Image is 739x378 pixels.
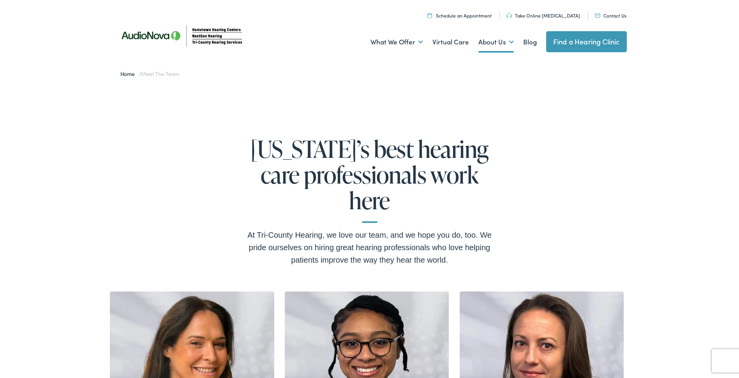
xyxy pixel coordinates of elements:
[141,70,179,78] span: Meet the Team
[245,136,494,223] h1: [US_STATE]’s best hearing care professionals work here
[370,28,423,57] a: What We Offer
[506,12,580,19] a: Take Online [MEDICAL_DATA]
[478,28,514,57] a: About Us
[427,12,492,19] a: Schedule an Appointment
[432,28,469,57] a: Virtual Care
[120,70,139,78] a: Home
[506,13,512,18] img: utility icon
[245,229,494,266] div: At Tri-County Hearing, we love our team, and we hope you do, too. We pride ourselves on hiring gr...
[595,14,600,18] img: utility icon
[523,28,537,57] a: Blog
[546,31,627,52] a: Find a Hearing Clinic
[427,13,432,18] img: utility icon
[120,70,179,78] span: /
[595,12,626,19] a: Contact Us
